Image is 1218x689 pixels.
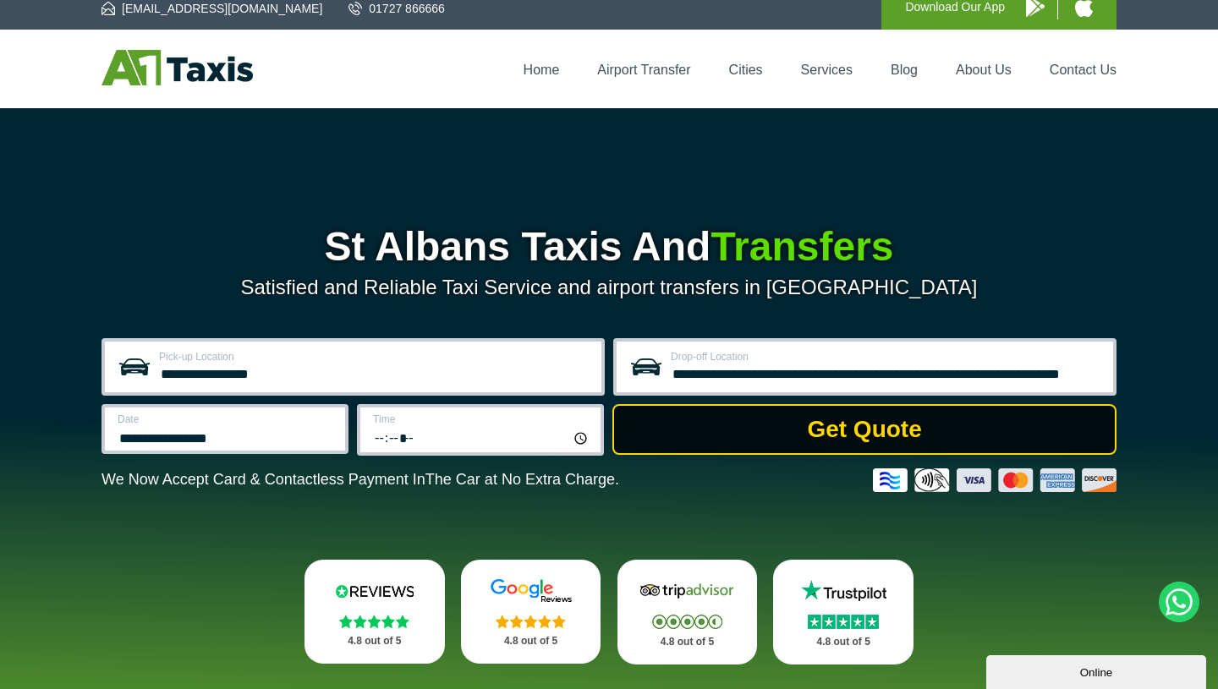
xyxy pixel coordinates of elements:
img: Reviews.io [324,578,425,604]
img: Stars [808,615,879,629]
p: 4.8 out of 5 [636,632,739,653]
img: Trustpilot [793,578,894,604]
label: Date [118,414,335,424]
a: Contact Us [1050,63,1116,77]
button: Get Quote [612,404,1116,455]
img: Google [480,578,582,604]
p: Satisfied and Reliable Taxi Service and airport transfers in [GEOGRAPHIC_DATA] [101,276,1116,299]
a: Tripadvisor Stars 4.8 out of 5 [617,560,758,664]
label: Time [373,414,590,424]
a: Airport Transfer [597,63,690,77]
a: Home [524,63,560,77]
a: Trustpilot Stars 4.8 out of 5 [773,560,913,664]
p: We Now Accept Card & Contactless Payment In [101,471,619,489]
a: Blog [891,63,918,77]
img: Stars [339,615,409,628]
a: Google Stars 4.8 out of 5 [461,560,601,664]
img: Tripadvisor [636,578,738,604]
h1: St Albans Taxis And [101,227,1116,267]
p: 4.8 out of 5 [323,631,426,652]
span: The Car at No Extra Charge. [425,471,619,488]
a: About Us [956,63,1012,77]
p: 4.8 out of 5 [480,631,583,652]
img: Credit And Debit Cards [873,468,1116,492]
a: Reviews.io Stars 4.8 out of 5 [304,560,445,664]
span: Transfers [710,224,893,269]
label: Pick-up Location [159,352,591,362]
label: Drop-off Location [671,352,1103,362]
iframe: chat widget [986,652,1210,689]
img: Stars [652,615,722,629]
p: 4.8 out of 5 [792,632,895,653]
a: Services [801,63,853,77]
img: Stars [496,615,566,628]
a: Cities [729,63,763,77]
img: A1 Taxis St Albans LTD [101,50,253,85]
